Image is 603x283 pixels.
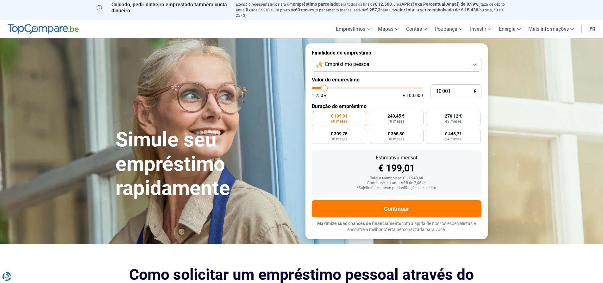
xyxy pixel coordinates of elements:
a: Mais informações [524,20,578,38]
font: € 100.000 [403,93,423,98]
a: Energia [495,20,524,38]
font: ( taxa de débito anual [236,2,505,12]
font: 240,45 € [387,113,405,119]
font: € 199,01 [330,113,348,119]
font: 42 meses [445,119,462,124]
font: Contas [406,26,422,32]
font: € 365,30 [387,131,405,136]
font: de 8,99%) e um prazo de [253,8,295,12]
font: *Sujeito à aceitação por instituições de crédito [357,186,436,190]
button: Continuar [312,200,481,217]
a: fr [586,20,599,38]
font: 24 meses [445,137,462,141]
font: Com base em uma APR de 7,45%* [367,181,426,185]
font: para todos os fins de [338,2,374,7]
font: Finalidade do empréstimo [312,50,371,56]
button: Empréstimo pessoal [312,58,481,72]
font: (ou seja, 60 x € 257,3) [236,8,504,18]
font: fr [589,26,595,32]
font: 60 meses [295,7,314,12]
font: Simule seu empréstimo rapidamente [116,128,230,200]
font: 48 meses [388,119,404,124]
font: 1.250 € [312,93,327,98]
font: , uma [392,2,401,7]
a: Empréstimos [332,20,374,38]
a: Mapas [374,20,402,38]
font: Empréstimos [336,26,365,32]
font: Empréstimo pessoal [325,61,371,67]
font: com a ajuda de nossos especialistas e encontre a melhor oferta personalizada para você. [347,221,476,232]
font: valor total a ser reembolsado de € 15.438 [395,7,478,12]
font: Continuar [384,205,409,212]
font: Estimativa mensal [376,155,417,161]
font: 60 meses [331,119,347,124]
font: € [474,88,476,94]
font: para um [380,8,395,12]
font: Exemplo representativo: Para um [236,2,293,7]
font: € 12.500 [374,2,392,7]
font: € 309,75 [330,131,348,136]
font: Mais informações [528,26,569,32]
font: , o pagamento mensal será de [314,8,366,12]
font: fixa [246,7,253,12]
font: Valor do empréstimo [312,77,360,83]
font: Duração do empréstimo [312,103,367,109]
font: € 257,3 [366,7,380,12]
font: Cuidado, pedir dinheiro emprestado também custa dinheiro. [111,2,227,14]
font: € 448,71 [445,131,462,136]
font: Investir [470,26,486,32]
font: 36 meses [331,137,347,141]
a: Contas [402,20,431,38]
font: Maximize suas chances de financiamento [317,221,401,226]
img: TopCompare [8,24,79,34]
font: 30 meses [388,137,404,141]
a: Poupança [431,20,466,38]
font: empréstimo parcelado [293,2,338,7]
font: APR (Taxa Percentual Anual) de 8,99% [401,2,478,7]
font: € 199,01 [378,163,415,174]
font: Total a reembolsar: € 11.940,60 [370,176,423,180]
font: Energia [499,26,516,32]
a: Investir [466,20,495,38]
font: Mapas [378,26,393,32]
font: Poupança [435,26,457,32]
font: 270,12 € [445,113,462,119]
